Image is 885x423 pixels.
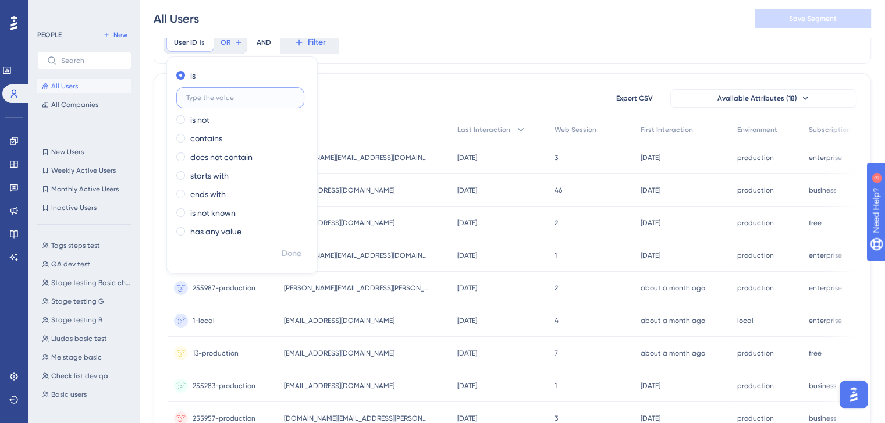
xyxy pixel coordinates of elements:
span: Monthly Active Users [51,184,119,194]
span: [PERSON_NAME][EMAIL_ADDRESS][PERSON_NAME][DOMAIN_NAME] [284,283,429,293]
span: Stage testing B [51,315,102,325]
time: [DATE] [457,219,477,227]
span: is [200,38,204,47]
span: 1 [555,381,557,390]
span: Save Segment [789,14,837,23]
span: All Users [51,81,78,91]
span: production [737,251,774,260]
span: 3 [555,153,558,162]
div: AND [257,31,271,54]
span: production [737,153,774,162]
button: Stage testing B [37,313,138,327]
button: Me stage basic [37,350,138,364]
label: is not known [190,206,236,220]
span: Weekly Active Users [51,166,116,175]
span: production [737,381,774,390]
span: New Users [51,147,84,157]
span: 4 [555,316,559,325]
span: 255283-production [193,381,255,390]
span: production [737,414,774,423]
time: [DATE] [457,154,477,162]
input: Type the value [186,94,294,102]
span: production [737,218,774,228]
button: Done [275,243,308,264]
span: New [113,30,127,40]
span: free [809,349,822,358]
span: Filter [308,35,326,49]
span: 13-production [193,349,239,358]
span: Me stage basic [51,353,102,362]
iframe: UserGuiding AI Assistant Launcher [836,377,871,412]
span: User ID [174,38,197,47]
span: 1 [555,251,557,260]
button: Available Attributes (18) [670,89,856,108]
time: [DATE] [641,414,660,422]
span: 255957-production [193,414,255,423]
span: [EMAIL_ADDRESS][DOMAIN_NAME] [284,218,394,228]
span: Environment [737,125,777,134]
label: starts with [190,169,229,183]
time: [DATE] [641,219,660,227]
button: OR [219,33,244,52]
button: Weekly Active Users [37,163,131,177]
span: [DOMAIN_NAME][EMAIL_ADDRESS][PERSON_NAME][DOMAIN_NAME] [284,414,429,423]
time: [DATE] [641,186,660,194]
span: local [737,316,754,325]
span: 3 [555,414,558,423]
span: OR [221,38,230,47]
span: 2 [555,283,558,293]
span: [EMAIL_ADDRESS][DOMAIN_NAME] [284,381,394,390]
button: QA dev test [37,257,138,271]
span: QA dev test [51,260,90,269]
button: Save Segment [755,9,871,28]
time: about a month ago [641,349,705,357]
button: Tags steps test [37,239,138,253]
button: Filter [280,31,339,54]
span: Basic users [51,390,87,399]
span: enterprise [809,251,842,260]
button: Liudas basic test [37,332,138,346]
span: 1-local [193,316,215,325]
label: does not contain [190,150,253,164]
time: about a month ago [641,317,705,325]
time: [DATE] [457,414,477,422]
span: [EMAIL_ADDRESS][DOMAIN_NAME] [284,186,394,195]
time: [DATE] [457,317,477,325]
time: about a month ago [641,284,705,292]
span: 2 [555,218,558,228]
span: Liudas basic test [51,334,107,343]
span: [PERSON_NAME][EMAIL_ADDRESS][DOMAIN_NAME] [284,153,429,162]
span: [EMAIL_ADDRESS][DOMAIN_NAME] [284,316,394,325]
label: is not [190,113,209,127]
label: has any value [190,225,241,239]
span: enterprise [809,153,842,162]
span: Need Help? [27,3,73,17]
span: Tags steps test [51,241,100,250]
span: Check list dev qa [51,371,108,381]
button: Export CSV [605,89,663,108]
span: First Interaction [641,125,693,134]
span: 7 [555,349,558,358]
span: business [809,381,836,390]
button: All Companies [37,98,131,112]
span: Export CSV [616,94,653,103]
label: ends with [190,187,226,201]
span: Stage testing G [51,297,104,306]
span: [PERSON_NAME][EMAIL_ADDRESS][DOMAIN_NAME] [284,251,429,260]
time: [DATE] [457,382,477,390]
div: All Users [154,10,199,27]
span: Available Attributes (18) [717,94,797,103]
time: [DATE] [457,349,477,357]
button: New [99,28,131,42]
span: enterprise [809,316,842,325]
time: [DATE] [641,154,660,162]
button: Basic users [37,388,138,401]
button: Stage testing G [37,294,138,308]
time: [DATE] [641,251,660,260]
label: contains [190,131,222,145]
input: Search [61,56,122,65]
button: Check list dev qa [37,369,138,383]
span: free [809,218,822,228]
div: PEOPLE [37,30,62,40]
